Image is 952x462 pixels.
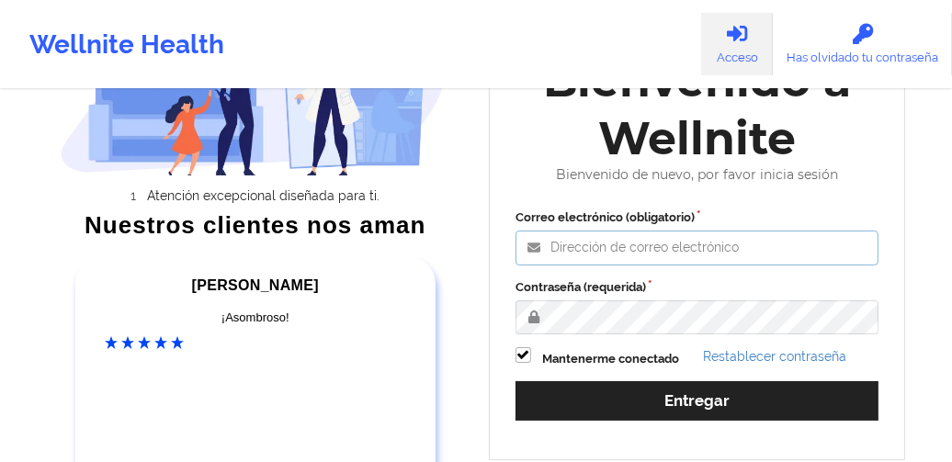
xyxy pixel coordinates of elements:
[787,51,938,65] font: Has olvidado tu contraseña
[664,391,730,410] font: Entregar
[147,188,380,203] font: Atención excepcional diseñada para ti.
[516,381,878,421] button: Entregar
[516,210,623,224] font: Correo electrónico
[584,280,646,294] font: (requerida)
[717,51,758,65] font: Acceso
[701,13,773,75] a: Acceso
[773,13,952,75] a: Has olvidado tu contraseña
[556,166,838,183] font: Bienvenido de nuevo, por favor inicia sesión
[29,29,224,60] font: Wellnite Health
[192,277,319,293] font: [PERSON_NAME]
[516,231,878,265] input: Dirección de correo electrónico
[626,210,695,224] font: (obligatorio)
[542,352,679,366] font: Mantenerme conectado
[221,310,289,324] font: ¡Asombroso!
[85,211,425,239] font: Nuestros clientes nos aman
[543,53,851,165] font: Bienvenido a Wellnite
[703,349,846,364] a: Restablecer contraseña
[516,280,581,294] font: Contraseña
